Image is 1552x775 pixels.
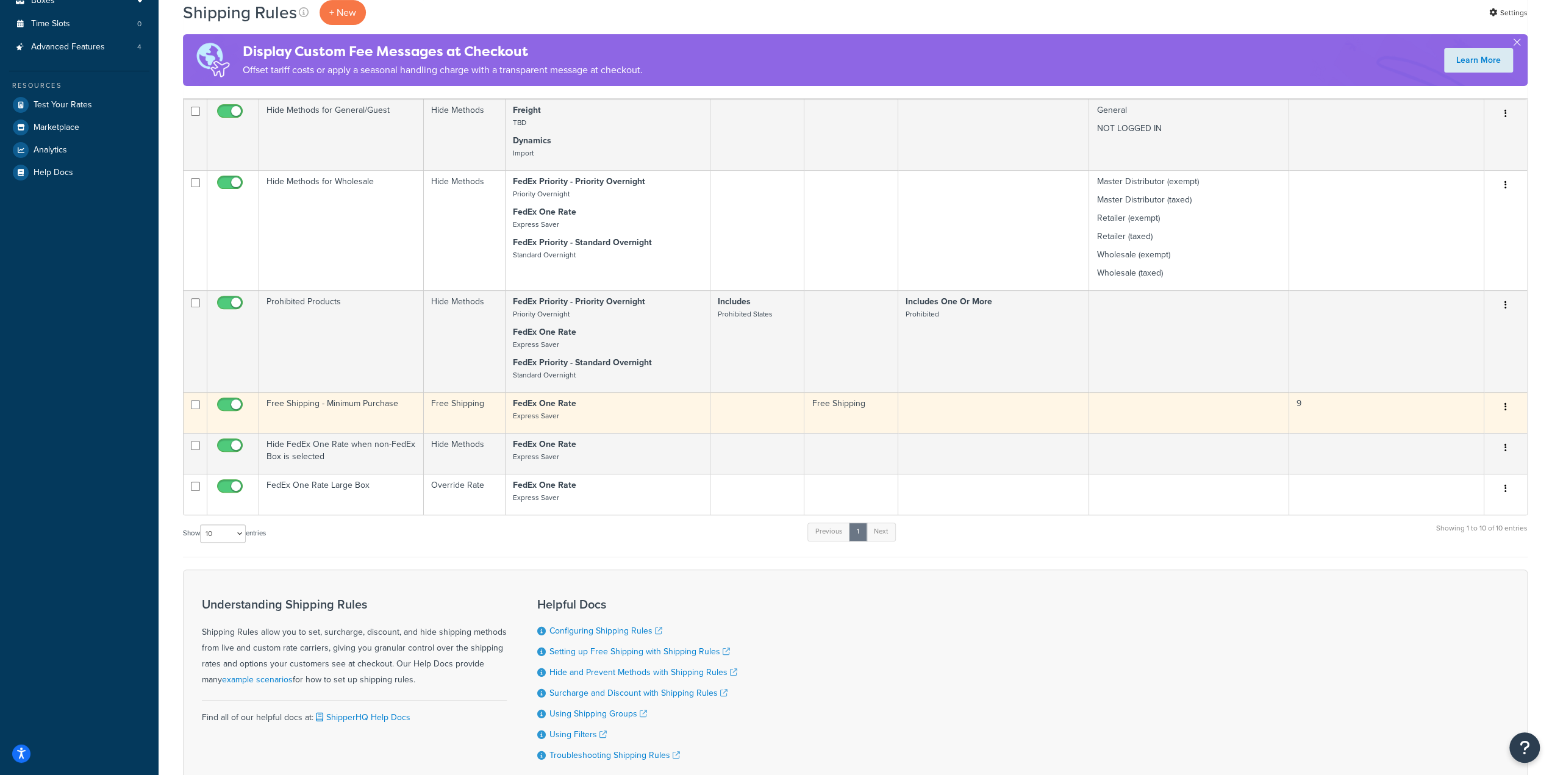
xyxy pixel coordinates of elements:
[1509,732,1540,763] button: Open Resource Center
[259,170,424,290] td: Hide Methods for Wholesale
[137,19,141,29] span: 0
[513,104,541,116] strong: Freight
[513,438,576,451] strong: FedEx One Rate
[513,370,576,380] small: Standard Overnight
[549,624,662,637] a: Configuring Shipping Rules
[183,1,297,24] h1: Shipping Rules
[424,474,506,515] td: Override Rate
[424,433,506,474] td: Hide Methods
[549,707,647,720] a: Using Shipping Groups
[183,524,266,543] label: Show entries
[513,236,652,249] strong: FedEx Priority - Standard Overnight
[513,295,645,308] strong: FedEx Priority - Priority Overnight
[1096,123,1281,135] p: NOT LOGGED IN
[9,36,149,59] a: Advanced Features 4
[243,41,643,62] h4: Display Custom Fee Messages at Checkout
[9,36,149,59] li: Advanced Features
[222,673,293,686] a: example scenarios
[34,100,92,110] span: Test Your Rates
[9,94,149,116] a: Test Your Rates
[718,309,773,320] small: Prohibited States
[424,170,506,290] td: Hide Methods
[9,80,149,91] div: Resources
[1089,170,1289,290] td: Master Distributor (exempt)
[424,99,506,170] td: Hide Methods
[513,309,570,320] small: Priority Overnight
[1436,521,1528,548] div: Showing 1 to 10 of 10 entries
[1096,267,1281,279] p: Wholesale (taxed)
[31,42,105,52] span: Advanced Features
[200,524,246,543] select: Showentries
[513,205,576,218] strong: FedEx One Rate
[513,117,526,128] small: TBD
[9,13,149,35] li: Time Slots
[549,645,730,658] a: Setting up Free Shipping with Shipping Rules
[513,188,570,199] small: Priority Overnight
[906,295,992,308] strong: Includes One Or More
[9,13,149,35] a: Time Slots 0
[34,168,73,178] span: Help Docs
[424,290,506,392] td: Hide Methods
[513,175,645,188] strong: FedEx Priority - Priority Overnight
[9,139,149,161] a: Analytics
[513,326,576,338] strong: FedEx One Rate
[202,598,507,688] div: Shipping Rules allow you to set, surcharge, discount, and hide shipping methods from live and cus...
[183,34,243,86] img: duties-banner-06bc72dcb5fe05cb3f9472aba00be2ae8eb53ab6f0d8bb03d382ba314ac3c341.png
[549,728,607,741] a: Using Filters
[906,309,939,320] small: Prohibited
[513,492,559,503] small: Express Saver
[313,711,410,724] a: ShipperHQ Help Docs
[1096,230,1281,243] p: Retailer (taxed)
[259,392,424,433] td: Free Shipping - Minimum Purchase
[807,523,850,541] a: Previous
[9,162,149,184] a: Help Docs
[1289,392,1484,433] td: 9
[259,474,424,515] td: FedEx One Rate Large Box
[34,145,67,155] span: Analytics
[9,116,149,138] a: Marketplace
[537,598,737,611] h3: Helpful Docs
[243,62,643,79] p: Offset tariff costs or apply a seasonal handling charge with a transparent message at checkout.
[31,19,70,29] span: Time Slots
[1096,194,1281,206] p: Master Distributor (taxed)
[513,134,551,147] strong: Dynamics
[513,479,576,491] strong: FedEx One Rate
[718,295,751,308] strong: Includes
[513,339,559,350] small: Express Saver
[513,356,652,369] strong: FedEx Priority - Standard Overnight
[513,410,559,421] small: Express Saver
[549,687,728,699] a: Surcharge and Discount with Shipping Rules
[1489,4,1528,21] a: Settings
[259,433,424,474] td: Hide FedEx One Rate when non-FedEx Box is selected
[424,392,506,433] td: Free Shipping
[513,249,576,260] small: Standard Overnight
[513,148,534,159] small: Import
[1444,48,1513,73] a: Learn More
[513,219,559,230] small: Express Saver
[202,700,507,726] div: Find all of our helpful docs at:
[34,123,79,133] span: Marketplace
[513,397,576,410] strong: FedEx One Rate
[202,598,507,611] h3: Understanding Shipping Rules
[137,42,141,52] span: 4
[549,749,680,762] a: Troubleshooting Shipping Rules
[259,99,424,170] td: Hide Methods for General/Guest
[549,666,737,679] a: Hide and Prevent Methods with Shipping Rules
[1089,99,1289,170] td: General
[259,290,424,392] td: Prohibited Products
[1096,249,1281,261] p: Wholesale (exempt)
[513,451,559,462] small: Express Saver
[866,523,896,541] a: Next
[849,523,867,541] a: 1
[1096,212,1281,224] p: Retailer (exempt)
[804,392,898,433] td: Free Shipping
